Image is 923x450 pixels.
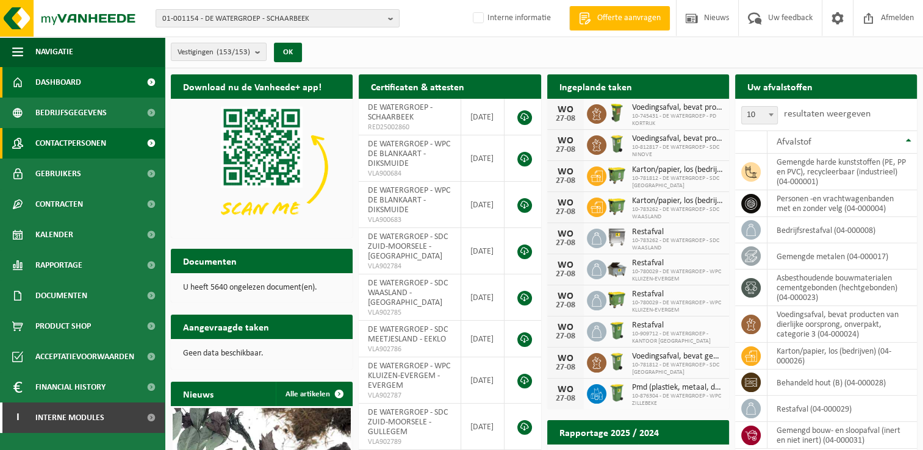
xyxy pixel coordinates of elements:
h2: Nieuws [171,382,226,405]
div: WO [553,385,578,395]
img: WB-1100-HPE-GN-50 [606,289,627,310]
td: gemengd bouw- en sloopafval (inert en niet inert) (04-000031) [767,422,917,449]
span: Karton/papier, los (bedrijven) [632,196,723,206]
td: gemengde harde kunststoffen (PE, PP en PVC), recycleerbaar (industrieel) (04-000001) [767,154,917,190]
span: VLA902787 [368,391,451,401]
button: OK [274,43,302,62]
h2: Documenten [171,249,249,273]
div: WO [553,229,578,239]
span: Voedingsafval, bevat geen producten van dierlijke oorsprong, onverpakt [632,352,723,362]
span: 10-780029 - DE WATERGROEP - WPC KLUIZEN-EVERGEM [632,268,723,283]
button: Vestigingen(153/153) [171,43,267,61]
span: DE WATERGROEP - SDC ZUID-MOORSELE - GULLEGEM [368,408,448,437]
h2: Rapportage 2025 / 2024 [547,420,671,444]
span: 10-781812 - DE WATERGROEP - SDC [GEOGRAPHIC_DATA] [632,362,723,376]
span: Contactpersonen [35,128,106,159]
div: 27-08 [553,395,578,403]
span: Karton/papier, los (bedrijven) [632,165,723,175]
td: [DATE] [461,274,505,321]
span: Kalender [35,220,73,250]
span: VLA900684 [368,169,451,179]
span: Navigatie [35,37,73,67]
td: karton/papier, los (bedrijven) (04-000026) [767,343,917,370]
td: gemengde metalen (04-000017) [767,243,917,270]
span: RED25002860 [368,123,451,132]
div: 27-08 [553,146,578,154]
img: WB-1100-HPE-GN-50 [606,165,627,185]
span: 10-783262 - DE WATERGROEP - SDC WAASLAND [632,206,723,221]
div: 27-08 [553,332,578,341]
span: Afvalstof [777,137,811,147]
span: VLA902789 [368,437,451,447]
span: Financial History [35,372,106,402]
label: Interne informatie [470,9,551,27]
td: restafval (04-000029) [767,396,917,422]
span: Voedingsafval, bevat producten van dierlijke oorsprong, onverpakt, categorie 3 [632,103,723,113]
span: I [12,402,23,433]
span: VLA900683 [368,215,451,225]
span: Offerte aanvragen [594,12,664,24]
img: WB-1100-HPE-GN-50 [606,196,627,216]
span: 10-745431 - DE WATERGROEP - PD KORTRIJK [632,113,723,127]
span: 10 [741,106,778,124]
p: Geen data beschikbaar. [183,349,340,358]
span: DE WATERGROEP - WPC KLUIZEN-EVERGEM - EVERGEM [368,362,450,390]
span: 10-812817 - DE WATERGROEP - SDC NINOVE [632,144,723,159]
span: Interne modules [35,402,104,433]
img: Download de VHEPlus App [171,99,353,235]
div: 27-08 [553,363,578,372]
span: 10-781812 - DE WATERGROEP - SDC [GEOGRAPHIC_DATA] [632,175,723,190]
td: personen -en vrachtwagenbanden met en zonder velg (04-000004) [767,190,917,217]
p: U heeft 5640 ongelezen document(en). [183,284,340,292]
td: asbesthoudende bouwmaterialen cementgebonden (hechtgebonden) (04-000023) [767,270,917,306]
span: 10-909712 - DE WATERGROEP - KANTOOR [GEOGRAPHIC_DATA] [632,330,723,345]
h2: Uw afvalstoffen [735,74,825,98]
span: 10-876304 - DE WATERGROEP - WPC ZILLEBEKE [632,393,723,407]
span: DE WATERGROEP - SDC WAASLAND - [GEOGRAPHIC_DATA] [368,279,448,307]
span: VLA902786 [368,345,451,354]
label: resultaten weergeven [784,109,871,119]
span: DE WATERGROEP - SDC MEETJESLAND - EEKLO [368,325,448,344]
span: Restafval [632,259,723,268]
span: Vestigingen [178,43,250,62]
span: Restafval [632,227,723,237]
span: Rapportage [35,250,82,280]
span: DE WATERGROEP - WPC DE BLANKAART - DIKSMUIDE [368,140,450,168]
td: [DATE] [461,321,505,357]
img: WB-0240-HPE-GN-51 [606,320,627,341]
img: WB-0060-HPE-GN-50 [606,102,627,123]
div: WO [553,260,578,270]
span: Documenten [35,280,87,311]
div: 27-08 [553,239,578,248]
img: WB-0140-HPE-GN-50 [606,134,627,154]
span: Gebruikers [35,159,81,189]
div: 27-08 [553,115,578,123]
span: DE WATERGROEP - WPC DE BLANKAART - DIKSMUIDE [368,186,450,215]
td: [DATE] [461,228,505,274]
span: 10-783262 - DE WATERGROEP - SDC WAASLAND [632,237,723,252]
span: Contracten [35,189,83,220]
td: [DATE] [461,357,505,404]
img: WB-0140-HPE-GN-50 [606,351,627,372]
div: 27-08 [553,208,578,216]
span: VLA902784 [368,262,451,271]
td: behandeld hout (B) (04-000028) [767,370,917,396]
h2: Certificaten & attesten [359,74,476,98]
td: voedingsafval, bevat producten van dierlijke oorsprong, onverpakt, categorie 3 (04-000024) [767,306,917,343]
h2: Ingeplande taken [547,74,644,98]
div: WO [553,323,578,332]
div: WO [553,136,578,146]
img: WB-1100-GAL-GY-02 [606,227,627,248]
div: WO [553,198,578,208]
img: WB-0240-HPE-GN-50 [606,382,627,403]
span: Bedrijfsgegevens [35,98,107,128]
span: 10 [742,107,777,124]
div: 27-08 [553,301,578,310]
span: Restafval [632,290,723,299]
a: Alle artikelen [276,382,351,406]
span: Dashboard [35,67,81,98]
td: [DATE] [461,182,505,228]
td: [DATE] [461,99,505,135]
span: Acceptatievoorwaarden [35,341,134,372]
td: [DATE] [461,404,505,450]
